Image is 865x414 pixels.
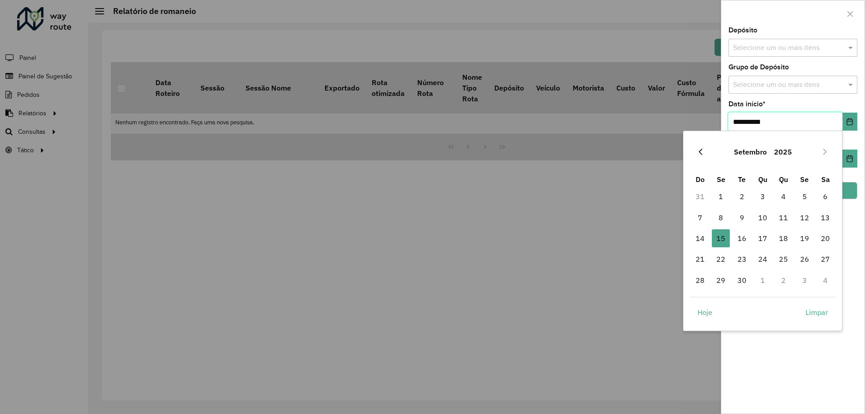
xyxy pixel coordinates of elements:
td: 22 [710,249,731,269]
td: 26 [794,249,815,269]
td: 29 [710,270,731,291]
button: Next Month [818,145,832,159]
td: 4 [815,270,836,291]
td: 16 [731,228,752,249]
td: 30 [731,270,752,291]
td: 2 [731,186,752,207]
span: 26 [796,250,814,268]
span: 3 [754,187,772,205]
td: 28 [690,270,710,291]
td: 3 [794,270,815,291]
td: 31 [690,186,710,207]
button: Limpar [798,303,836,321]
span: 29 [712,271,730,289]
span: Limpar [806,307,828,318]
span: 7 [691,209,709,227]
td: 5 [794,186,815,207]
td: 20 [815,228,836,249]
span: 24 [754,250,772,268]
td: 11 [773,207,794,228]
td: 27 [815,249,836,269]
span: 10 [754,209,772,227]
span: 1 [712,187,730,205]
span: Qu [758,175,767,184]
td: 23 [731,249,752,269]
td: 19 [794,228,815,249]
span: Te [738,175,746,184]
td: 24 [752,249,773,269]
span: 4 [774,187,792,205]
span: 8 [712,209,730,227]
td: 7 [690,207,710,228]
span: 12 [796,209,814,227]
label: Grupo de Depósito [728,62,789,73]
button: Previous Month [693,145,708,159]
td: 14 [690,228,710,249]
span: 25 [774,250,792,268]
span: 21 [691,250,709,268]
span: 20 [816,229,834,247]
td: 15 [710,228,731,249]
td: 6 [815,186,836,207]
span: Do [696,175,705,184]
td: 17 [752,228,773,249]
button: Hoje [690,303,720,321]
button: Choose Month [730,141,770,163]
label: Data início [728,99,765,109]
td: 13 [815,207,836,228]
span: 23 [733,250,751,268]
span: 30 [733,271,751,289]
span: Sa [821,175,830,184]
span: 16 [733,229,751,247]
td: 25 [773,249,794,269]
span: 22 [712,250,730,268]
span: 11 [774,209,792,227]
td: 4 [773,186,794,207]
span: 14 [691,229,709,247]
span: 28 [691,271,709,289]
span: Hoje [697,307,712,318]
span: 15 [712,229,730,247]
td: 18 [773,228,794,249]
button: Choose Year [770,141,796,163]
button: Choose Date [842,113,857,131]
button: Choose Date [842,150,857,168]
span: Se [800,175,809,184]
span: Qu [779,175,788,184]
label: Depósito [728,25,757,36]
span: 13 [816,209,834,227]
td: 1 [752,270,773,291]
td: 10 [752,207,773,228]
span: 27 [816,250,834,268]
td: 8 [710,207,731,228]
span: 6 [816,187,834,205]
td: 2 [773,270,794,291]
div: Choose Date [683,131,842,331]
td: 9 [731,207,752,228]
span: 17 [754,229,772,247]
span: 5 [796,187,814,205]
td: 12 [794,207,815,228]
td: 1 [710,186,731,207]
span: Se [717,175,725,184]
span: 9 [733,209,751,227]
span: 18 [774,229,792,247]
span: 19 [796,229,814,247]
td: 3 [752,186,773,207]
span: 2 [733,187,751,205]
td: 21 [690,249,710,269]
